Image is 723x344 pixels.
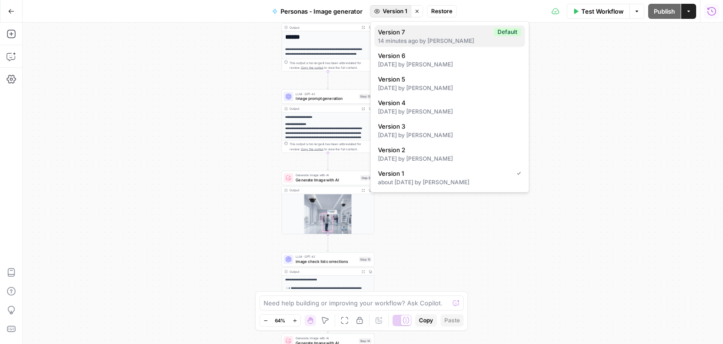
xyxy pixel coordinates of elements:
div: [DATE] by [PERSON_NAME] [378,107,521,116]
span: Version 4 [378,98,517,107]
span: Paste [444,316,460,325]
button: Copy [415,314,437,327]
span: Copy the output [301,147,323,151]
div: [DATE] by [PERSON_NAME] [378,131,521,139]
button: Test Workflow [567,4,629,19]
g: Edge from step_12 to step_13 [327,71,329,89]
g: Edge from step_15 to step_14 [327,316,329,333]
div: about [DATE] by [PERSON_NAME] [378,178,521,187]
span: Test Workflow [581,7,624,16]
span: Copy [419,316,433,325]
div: 14 minutes ago by [PERSON_NAME] [378,37,521,45]
g: Edge from step_13 to step_9 [327,153,329,170]
g: Edge from step_9 to step_15 [327,234,329,252]
button: Paste [441,314,464,327]
div: This output is too large & has been abbreviated for review. to view the full content. [289,60,371,70]
div: Output [289,269,358,274]
div: Step 9 [360,175,371,180]
span: image check list corrections [296,258,357,264]
div: [DATE] by [PERSON_NAME] [378,155,521,163]
button: Version 1 [370,5,411,17]
button: Personas - Image generator [266,4,368,19]
div: [DATE] by [PERSON_NAME] [378,84,521,92]
span: LLM · GPT-4.1 [296,254,357,259]
button: Restore [427,5,457,17]
div: [DATE] by [PERSON_NAME] [378,60,521,69]
span: 64% [275,317,285,324]
div: Output [289,25,358,30]
button: Publish [648,4,681,19]
span: Version 6 [378,51,517,60]
div: This output is too large & has been abbreviated for review. to view the full content. [289,142,371,151]
div: Step 15 [359,257,372,262]
span: Publish [654,7,675,16]
div: Default [494,28,521,36]
div: Version 1 [370,21,529,193]
span: Generate Image with AI [296,173,358,178]
div: Generate Image with AIGenerate Image with AIStep 9Output [281,171,374,234]
div: Output [289,188,358,193]
span: Version 5 [378,74,517,84]
span: Image prompt generation [296,96,357,102]
span: Version 1 [383,7,407,16]
div: Step 14 [359,338,371,343]
span: Version 3 [378,122,517,131]
span: Version 1 [378,169,509,178]
span: Copy the output [301,66,323,69]
span: Restore [431,7,452,16]
span: Generate Image with AI [296,336,356,340]
div: Step 13 [359,94,372,99]
span: Version 7 [378,27,490,37]
span: Version 2 [378,145,517,155]
img: image.png [282,194,374,241]
span: Personas - Image generator [281,7,362,16]
div: Output [289,106,358,111]
span: LLM · GPT-4.1 [296,91,357,96]
span: Generate Image with AI [296,177,358,183]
